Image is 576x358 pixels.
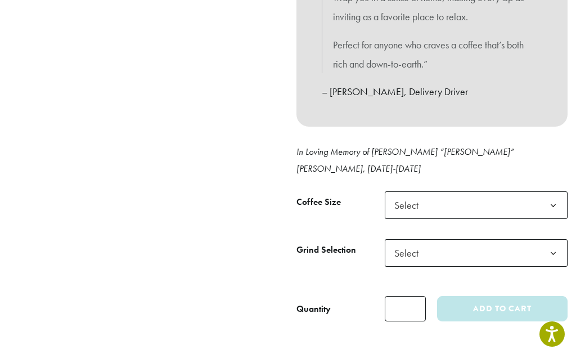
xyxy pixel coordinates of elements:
[437,296,568,321] button: Add to cart
[390,242,430,264] span: Select
[333,35,531,74] p: Perfect for anyone who craves a coffee that’s both rich and down-to-earth.”
[385,296,426,321] input: Product quantity
[296,194,385,211] label: Coffee Size
[322,82,542,101] p: – [PERSON_NAME], Delivery Driver
[296,242,385,258] label: Grind Selection
[390,194,430,216] span: Select
[296,302,331,316] div: Quantity
[385,191,568,219] span: Select
[296,146,514,174] em: In Loving Memory of [PERSON_NAME] “[PERSON_NAME]” [PERSON_NAME], [DATE]-[DATE]
[385,239,568,267] span: Select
